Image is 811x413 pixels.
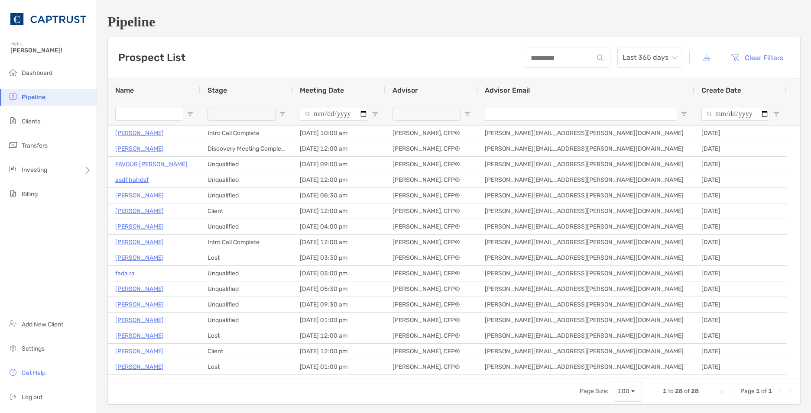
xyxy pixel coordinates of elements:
[386,359,478,374] div: [PERSON_NAME], CFP®
[115,252,164,263] a: [PERSON_NAME]
[115,346,164,357] a: [PERSON_NAME]
[201,313,293,328] div: Unqualified
[115,159,188,170] a: FAVOUR [PERSON_NAME]
[386,141,478,156] div: [PERSON_NAME], CFP®
[773,110,780,117] button: Open Filter Menu
[478,219,694,234] div: [PERSON_NAME][EMAIL_ADDRESS][PERSON_NAME][DOMAIN_NAME]
[701,86,741,94] span: Create Date
[478,172,694,187] div: [PERSON_NAME][EMAIL_ADDRESS][PERSON_NAME][DOMAIN_NAME]
[701,107,769,121] input: Create Date Filter Input
[775,388,782,395] div: Next Page
[115,206,164,216] a: [PERSON_NAME]
[10,3,86,35] img: CAPTRUST Logo
[386,157,478,172] div: [PERSON_NAME], CFP®
[694,344,787,359] div: [DATE]
[478,266,694,281] div: [PERSON_NAME][EMAIL_ADDRESS][PERSON_NAME][DOMAIN_NAME]
[386,344,478,359] div: [PERSON_NAME], CFP®
[115,107,183,121] input: Name Filter Input
[115,221,164,232] a: [PERSON_NAME]
[691,387,699,395] span: 28
[293,313,386,328] div: [DATE] 01:00 pm
[201,250,293,265] div: Lost
[478,126,694,141] div: [PERSON_NAME][EMAIL_ADDRESS][PERSON_NAME][DOMAIN_NAME]
[293,219,386,234] div: [DATE] 04:00 pm
[115,237,164,248] a: [PERSON_NAME]
[293,328,386,343] div: [DATE] 12:00 am
[115,315,164,326] a: [PERSON_NAME]
[201,235,293,250] div: Intro Call Complete
[201,266,293,281] div: Unqualified
[684,387,690,395] span: of
[720,388,727,395] div: First Page
[386,297,478,312] div: [PERSON_NAME], CFP®
[115,361,164,372] a: [PERSON_NAME]
[201,172,293,187] div: Unqualified
[115,143,164,154] a: [PERSON_NAME]
[115,128,164,139] a: [PERSON_NAME]
[694,266,787,281] div: [DATE]
[115,330,164,341] a: [PERSON_NAME]
[478,359,694,374] div: [PERSON_NAME][EMAIL_ADDRESS][PERSON_NAME][DOMAIN_NAME]
[478,203,694,219] div: [PERSON_NAME][EMAIL_ADDRESS][PERSON_NAME][DOMAIN_NAME]
[478,313,694,328] div: [PERSON_NAME][EMAIL_ADDRESS][PERSON_NAME][DOMAIN_NAME]
[694,375,787,390] div: [DATE]
[740,387,755,395] span: Page
[694,235,787,250] div: [DATE]
[478,328,694,343] div: [PERSON_NAME][EMAIL_ADDRESS][PERSON_NAME][DOMAIN_NAME]
[201,188,293,203] div: Unqualified
[201,281,293,297] div: Unqualified
[478,235,694,250] div: [PERSON_NAME][EMAIL_ADDRESS][PERSON_NAME][DOMAIN_NAME]
[372,110,379,117] button: Open Filter Menu
[22,118,40,125] span: Clients
[478,344,694,359] div: [PERSON_NAME][EMAIL_ADDRESS][PERSON_NAME][DOMAIN_NAME]
[115,268,135,279] a: fada ra
[293,157,386,172] div: [DATE] 09:00 am
[386,188,478,203] div: [PERSON_NAME], CFP®
[8,343,18,353] img: settings icon
[115,377,164,388] p: [PERSON_NAME]
[115,174,149,185] a: asdf hahdsf
[293,250,386,265] div: [DATE] 03:30 pm
[694,250,787,265] div: [DATE]
[22,321,63,328] span: Add New Client
[201,126,293,141] div: Intro Call Complete
[22,142,48,149] span: Transfers
[393,86,418,94] span: Advisor
[694,126,787,141] div: [DATE]
[756,387,760,395] span: 1
[681,110,688,117] button: Open Filter Menu
[694,141,787,156] div: [DATE]
[386,281,478,297] div: [PERSON_NAME], CFP®
[730,388,737,395] div: Previous Page
[293,359,386,374] div: [DATE] 01:00 pm
[478,250,694,265] div: [PERSON_NAME][EMAIL_ADDRESS][PERSON_NAME][DOMAIN_NAME]
[22,69,52,77] span: Dashboard
[10,47,91,54] span: [PERSON_NAME]!
[386,235,478,250] div: [PERSON_NAME], CFP®
[386,266,478,281] div: [PERSON_NAME], CFP®
[386,328,478,343] div: [PERSON_NAME], CFP®
[107,14,801,30] h1: Pipeline
[8,164,18,174] img: investing icon
[208,86,227,94] span: Stage
[386,313,478,328] div: [PERSON_NAME], CFP®
[694,203,787,219] div: [DATE]
[201,141,293,156] div: Discovery Meeting Complete
[485,86,530,94] span: Advisor Email
[293,344,386,359] div: [DATE] 12:00 pm
[386,375,478,390] div: [PERSON_NAME], CFP®
[22,369,45,377] span: Get Help
[115,284,164,294] a: [PERSON_NAME]
[485,107,677,121] input: Advisor Email Filter Input
[115,299,164,310] a: [PERSON_NAME]
[386,219,478,234] div: [PERSON_NAME], CFP®
[8,319,18,329] img: add_new_client icon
